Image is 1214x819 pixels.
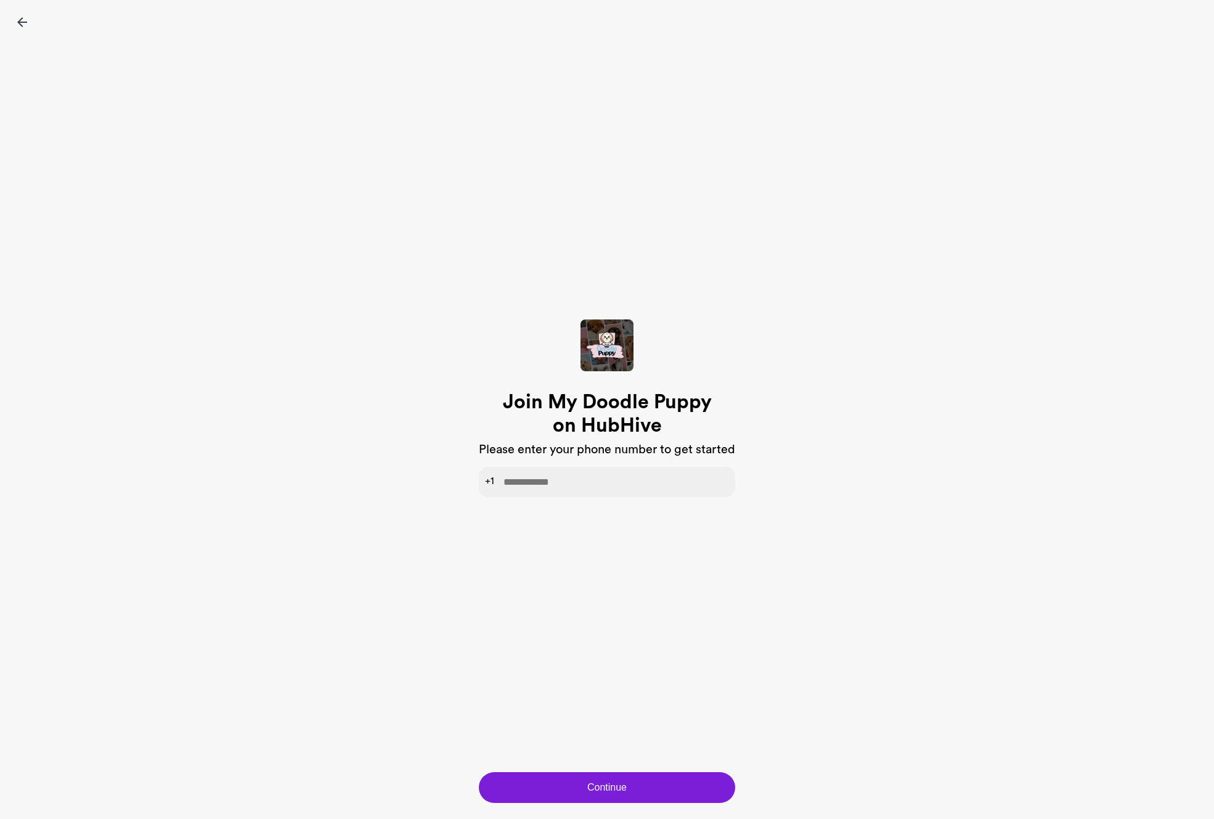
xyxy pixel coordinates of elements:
[485,475,494,487] span: +1
[479,442,735,457] h3: Please enter your phone number to get started
[581,319,633,371] img: Hive Cover Image
[496,390,718,437] h1: Join My Doodle Puppy on HubHive
[479,772,735,803] button: Continue
[17,17,27,27] img: icon-back-black.svg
